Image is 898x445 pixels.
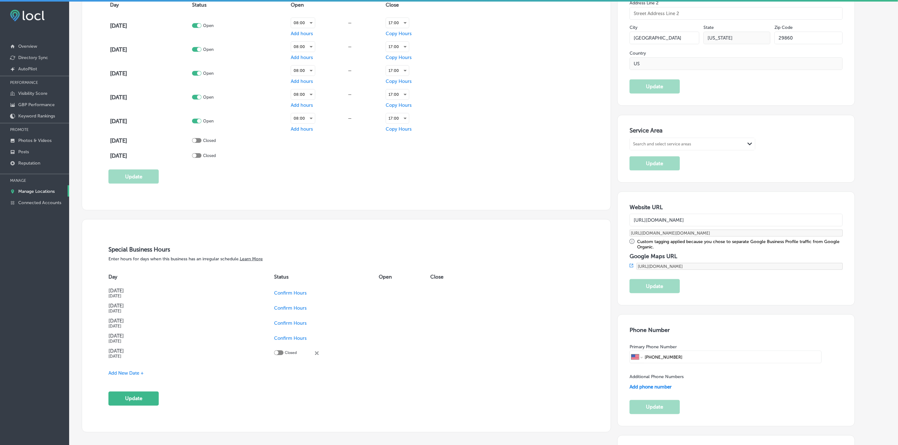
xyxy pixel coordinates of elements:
h4: [DATE] [110,46,190,53]
label: City [630,25,637,30]
h4: [DATE] [110,94,190,101]
h4: [DATE] [110,118,190,125]
h4: [DATE] [108,288,256,294]
h4: [DATE] [110,22,190,29]
input: Country [630,57,843,70]
div: 17:00 [386,18,409,28]
p: GBP Performance [18,102,55,107]
label: State [703,25,714,30]
label: Zip Code [774,25,793,30]
p: Keyword Rankings [18,113,55,119]
div: — [315,68,384,73]
button: Update [630,400,680,414]
h4: [DATE] [110,137,190,144]
p: Closed [203,138,216,143]
h3: Phone Number [630,327,843,334]
button: Update [108,392,159,406]
button: Update [630,279,680,293]
p: Posts [18,149,29,155]
span: Copy Hours [386,31,412,36]
p: Reputation [18,160,40,166]
div: — [315,20,384,25]
p: Manage Locations [18,189,55,194]
div: 08:00 [291,113,315,123]
p: Enter hours for days when this business has an irregular schedule. [108,256,584,262]
h5: [DATE] [108,309,256,313]
label: Address Line 2 [630,0,843,6]
div: 17:00 [386,90,409,100]
div: — [315,92,384,97]
p: Connected Accounts [18,200,61,205]
h3: Special Business Hours [108,246,584,253]
div: 08:00 [291,42,315,52]
h4: [DATE] [110,152,190,159]
th: Status [274,268,379,285]
span: Add hours [291,31,313,36]
span: Confirm Hours [274,335,307,341]
span: Add hours [291,126,313,132]
h3: Service Area [630,127,843,136]
label: Country [630,51,843,56]
span: Copy Hours [386,102,412,108]
p: Closed [203,153,216,158]
button: Update [108,170,159,184]
h4: [DATE] [108,333,256,339]
span: Confirm Hours [274,290,307,296]
h4: [DATE] [108,318,256,324]
label: Primary Phone Number [630,344,677,350]
p: Open [203,23,214,28]
p: Overview [18,44,37,49]
input: Street Address Line 2 [630,7,843,20]
p: Open [203,47,214,52]
span: Copy Hours [386,126,412,132]
h4: [DATE] [110,70,190,77]
div: 17:00 [386,66,409,76]
span: Add hours [291,102,313,108]
button: Update [630,156,680,171]
p: Visibility Score [18,91,47,96]
span: Add New Date + [108,370,144,376]
input: NY [703,32,770,44]
span: Copy Hours [386,55,412,60]
p: AutoPilot [18,66,37,72]
h4: [DATE] [108,303,256,309]
span: Confirm Hours [274,320,307,326]
p: Open [203,119,214,123]
th: Day [108,268,274,285]
p: Photos & Videos [18,138,52,143]
div: — [315,44,384,49]
span: Confirm Hours [274,305,307,311]
span: Copy Hours [386,79,412,84]
h4: [DATE] [108,348,256,354]
h5: [DATE] [108,339,256,344]
div: 17:00 [386,42,409,52]
p: Open [203,71,214,76]
th: Close [431,268,466,285]
div: 08:00 [291,18,315,28]
input: Phone number [644,351,820,363]
div: 08:00 [291,66,315,76]
div: 08:00 [291,90,315,100]
p: Closed [285,350,297,356]
h5: [DATE] [108,294,256,298]
p: Directory Sync [18,55,48,60]
input: City [630,32,699,44]
h5: [DATE] [108,324,256,328]
h3: Website URL [630,204,843,211]
span: Add hours [291,55,313,60]
span: Add hours [291,79,313,84]
button: Update [630,79,680,94]
div: 17:00 [386,113,409,123]
img: fda3e92497d09a02dc62c9cd864e3231.png [10,10,45,21]
h3: Google Maps URL [630,253,843,260]
div: — [315,116,384,121]
div: Search and select service areas [633,142,691,147]
th: Open [379,268,431,285]
label: Additional Phone Numbers [630,374,684,379]
span: Add phone number [630,384,672,390]
a: Learn More [240,256,263,262]
p: Open [203,95,214,100]
h5: [DATE] [108,354,256,359]
div: Custom tagging applied because you chose to separate Google Business Profile traffic from Google ... [637,239,843,250]
input: Zip Code [774,32,843,44]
